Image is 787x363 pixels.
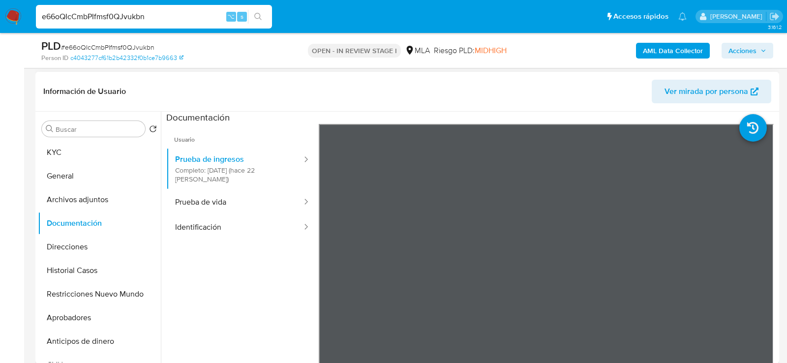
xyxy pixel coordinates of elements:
button: Historial Casos [38,259,161,282]
input: Buscar usuario o caso... [36,10,272,23]
div: MLA [405,45,430,56]
b: AML Data Collector [643,43,703,59]
p: lourdes.morinigo@mercadolibre.com [710,12,766,21]
button: Buscar [46,125,54,133]
p: OPEN - IN REVIEW STAGE I [308,44,401,58]
a: Notificaciones [678,12,687,21]
button: General [38,164,161,188]
b: PLD [41,38,61,54]
h1: Información de Usuario [43,87,126,96]
input: Buscar [56,125,141,134]
button: Acciones [722,43,773,59]
span: s [241,12,243,21]
span: MIDHIGH [475,45,507,56]
button: Ver mirada por persona [652,80,771,103]
button: Restricciones Nuevo Mundo [38,282,161,306]
a: c4043277cf61b2b42332f0b1ce7b9663 [70,54,183,62]
button: search-icon [248,10,268,24]
button: Volver al orden por defecto [149,125,157,136]
span: ⌥ [227,12,235,21]
button: Anticipos de dinero [38,330,161,353]
span: Ver mirada por persona [665,80,748,103]
button: Aprobadores [38,306,161,330]
span: Acciones [728,43,757,59]
a: Salir [769,11,780,22]
button: AML Data Collector [636,43,710,59]
button: Direcciones [38,235,161,259]
b: Person ID [41,54,68,62]
button: Archivos adjuntos [38,188,161,212]
span: Accesos rápidos [613,11,668,22]
span: # e66oQIcCmbPIfmsf0QJvukbn [61,42,154,52]
button: Documentación [38,212,161,235]
button: KYC [38,141,161,164]
span: Riesgo PLD: [434,45,507,56]
span: 3.161.2 [768,23,782,31]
